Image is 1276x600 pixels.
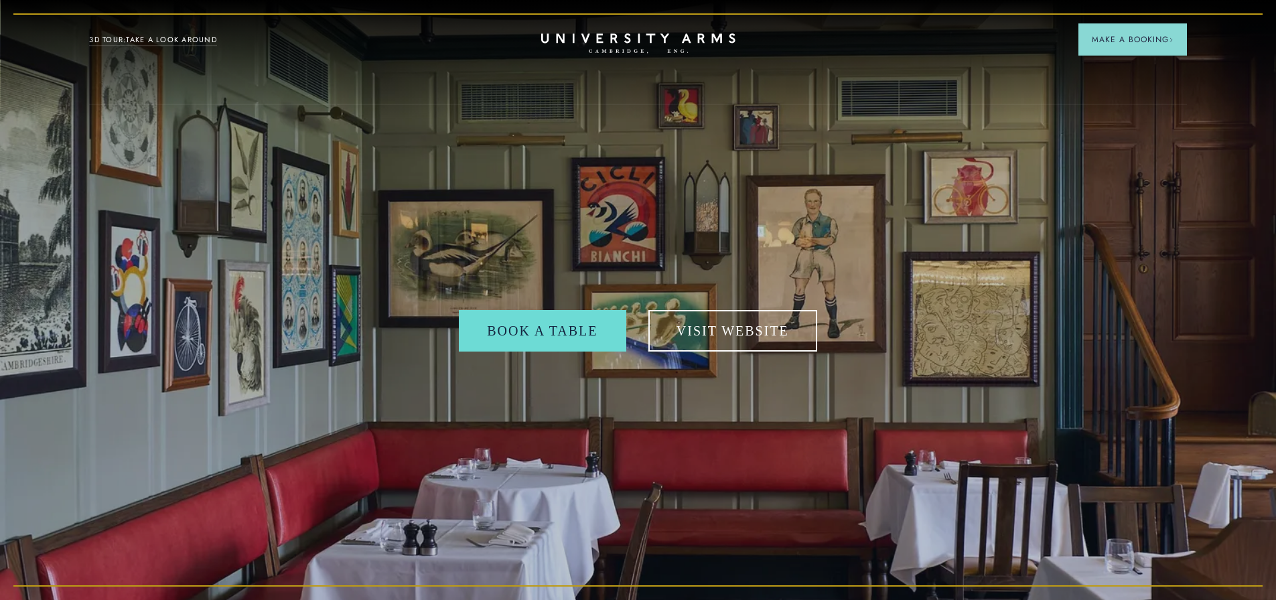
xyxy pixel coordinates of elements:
[541,33,735,54] a: Home
[1078,23,1187,56] button: Make a BookingArrow icon
[648,310,817,352] a: Visit Website
[1169,37,1174,42] img: Arrow icon
[459,310,626,352] a: Book a table
[1092,33,1174,46] span: Make a Booking
[89,34,217,46] a: 3D TOUR:TAKE A LOOK AROUND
